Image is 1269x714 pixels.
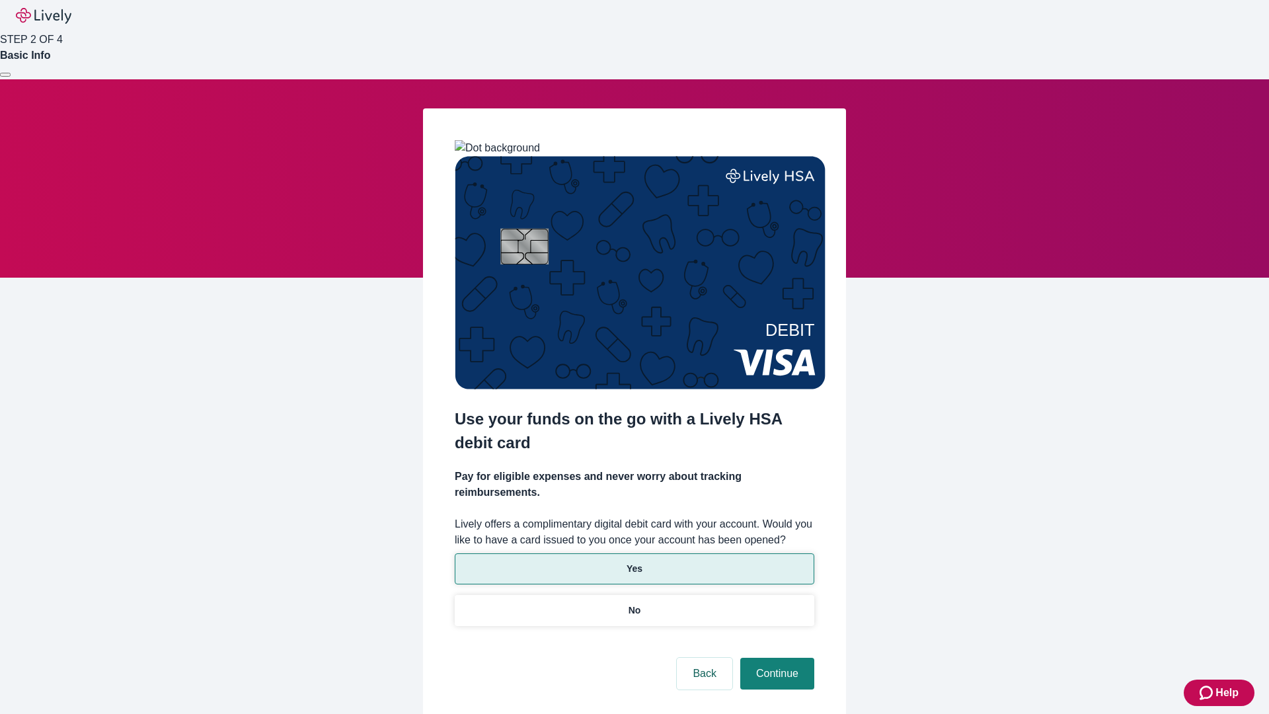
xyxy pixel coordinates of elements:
[455,407,814,455] h2: Use your funds on the go with a Lively HSA debit card
[16,8,71,24] img: Lively
[740,658,814,690] button: Continue
[677,658,732,690] button: Back
[1215,685,1239,701] span: Help
[1184,680,1254,706] button: Zendesk support iconHelp
[627,562,642,576] p: Yes
[455,595,814,626] button: No
[629,604,641,617] p: No
[455,553,814,584] button: Yes
[455,140,540,156] img: Dot background
[455,469,814,500] h4: Pay for eligible expenses and never worry about tracking reimbursements.
[455,516,814,548] label: Lively offers a complimentary digital debit card with your account. Would you like to have a card...
[455,156,826,389] img: Debit card
[1200,685,1215,701] svg: Zendesk support icon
